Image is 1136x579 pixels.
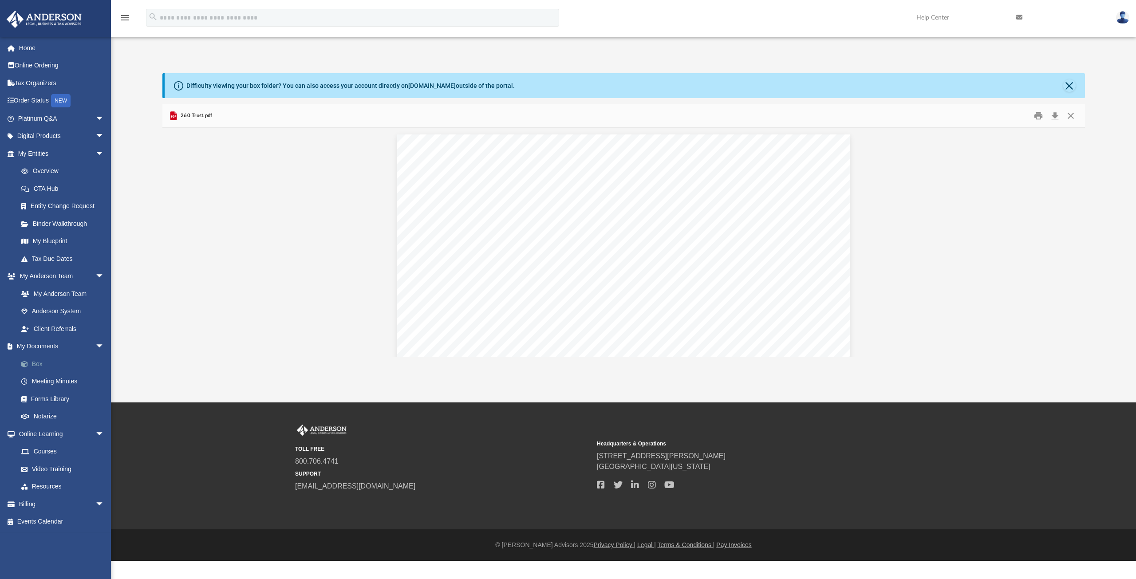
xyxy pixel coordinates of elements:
[95,495,113,513] span: arrow_drop_down
[597,452,726,460] a: [STREET_ADDRESS][PERSON_NAME]
[658,541,715,548] a: Terms & Conditions |
[1116,11,1129,24] img: User Pic
[179,112,213,120] span: 260 Trust.pdf
[1063,109,1079,123] button: Close
[1047,109,1063,123] button: Download
[186,81,515,91] div: Difficulty viewing your box folder? You can also access your account directly on outside of the p...
[6,495,118,513] a: Billingarrow_drop_down
[12,390,113,408] a: Forms Library
[162,104,1085,357] div: Preview
[6,74,118,92] a: Tax Organizers
[467,315,765,329] span: know who they are dealing with and will want to
[6,39,118,57] a: Home
[597,440,892,448] small: Headquarters & Operations
[162,128,1085,357] div: File preview
[6,110,118,127] a: Platinum Q&Aarrow_drop_down
[111,540,1136,550] div: © [PERSON_NAME] Advisors 2025
[51,94,71,107] div: NEW
[6,425,113,443] a: Online Learningarrow_drop_down
[95,127,113,146] span: arrow_drop_down
[637,541,656,548] a: Legal |
[12,162,118,180] a: Overview
[6,338,118,355] a: My Documentsarrow_drop_down
[467,298,758,312] span: anonymity. Lenders, on the other hand, need to
[295,457,339,465] a: 800.706.4741
[12,285,109,303] a: My Anderson Team
[1063,79,1076,92] button: Close
[12,408,118,425] a: Notarize
[716,541,751,548] a: Pay Invoices
[120,17,130,23] a: menu
[467,265,774,280] span: HELOC for any property while it is held in a land
[12,303,113,320] a: Anderson System
[594,541,636,548] a: Privacy Policy |
[12,250,118,268] a: Tax Due Dates
[162,128,1085,357] div: Document Viewer
[295,482,415,490] a: [EMAIL_ADDRESS][DOMAIN_NAME]
[95,425,113,443] span: arrow_drop_down
[148,12,158,22] i: search
[523,215,725,232] span: REFINANCING NOTICE
[597,463,710,470] a: [GEOGRAPHIC_DATA][US_STATE]
[12,373,118,390] a: Meeting Minutes
[295,470,591,478] small: SUPPORT
[120,12,130,23] i: menu
[4,11,84,28] img: Anderson Advisors Platinum Portal
[6,145,118,162] a: My Entitiesarrow_drop_down
[12,215,118,232] a: Binder Walkthrough
[12,232,113,250] a: My Blueprint
[95,145,113,163] span: arrow_drop_down
[6,57,118,75] a: Online Ordering
[467,331,735,346] span: see your name on the deed as the grantee or
[12,197,118,215] a: Entity Change Request
[1029,109,1047,123] button: Print
[295,445,591,453] small: TOLL FREE
[95,268,113,286] span: arrow_drop_down
[6,92,118,110] a: Order StatusNEW
[12,478,113,496] a: Resources
[467,248,744,263] span: DO NOT ATTEMPT to refinance or obtain a
[95,110,113,128] span: arrow_drop_down
[12,443,113,461] a: Courses
[408,82,456,89] a: [DOMAIN_NAME]
[6,513,118,531] a: Events Calendar
[6,127,118,145] a: Digital Productsarrow_drop_down
[6,268,113,285] a: My Anderson Teamarrow_drop_down
[12,355,118,373] a: Box
[12,180,118,197] a: CTA Hub
[12,320,113,338] a: Client Referrals
[295,425,348,436] img: Anderson Advisors Platinum Portal
[467,281,709,296] span: trust. Your trust is designed to give you
[95,338,113,356] span: arrow_drop_down
[467,348,513,362] span: trustee.
[12,460,109,478] a: Video Training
